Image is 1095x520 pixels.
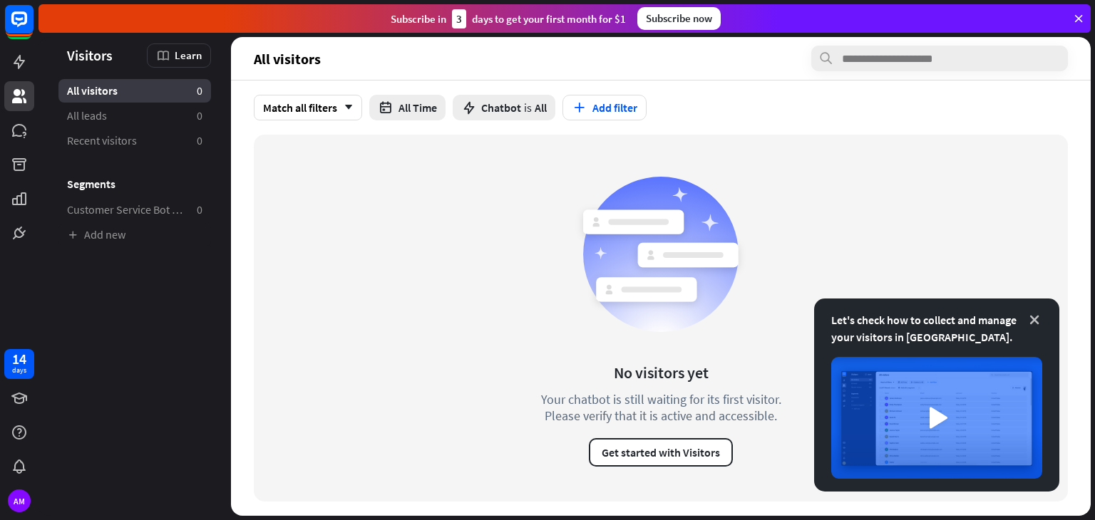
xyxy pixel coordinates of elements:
[391,9,626,28] div: Subscribe in days to get your first month for $1
[11,6,54,48] button: Open LiveChat chat widget
[12,365,26,375] div: days
[589,438,733,467] button: Get started with Visitors
[831,311,1042,345] div: Let's check how to collect and manage your visitors in [GEOGRAPHIC_DATA].
[58,177,211,191] h3: Segments
[67,108,107,123] span: All leads
[175,48,202,62] span: Learn
[197,83,202,98] aside: 0
[58,223,211,246] a: Add new
[452,9,466,28] div: 3
[67,83,118,98] span: All visitors
[4,349,34,379] a: 14 days
[67,47,113,63] span: Visitors
[254,95,362,120] div: Match all filters
[197,133,202,148] aside: 0
[58,129,211,152] a: Recent visitors 0
[58,104,211,128] a: All leads 0
[515,391,807,424] div: Your chatbot is still waiting for its first visitor. Please verify that it is active and accessible.
[12,353,26,365] div: 14
[67,202,185,217] span: Customer Service Bot — Newsletter
[369,95,446,120] button: All Time
[614,363,709,383] div: No visitors yet
[58,198,211,222] a: Customer Service Bot — Newsletter 0
[8,489,31,512] div: AM
[67,133,137,148] span: Recent visitors
[831,357,1042,479] img: image
[197,108,202,123] aside: 0
[637,7,721,30] div: Subscribe now
[535,100,547,115] span: All
[337,103,353,112] i: arrow_down
[524,100,532,115] span: is
[562,95,647,120] button: Add filter
[197,202,202,217] aside: 0
[254,51,321,67] span: All visitors
[481,100,521,115] span: Chatbot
